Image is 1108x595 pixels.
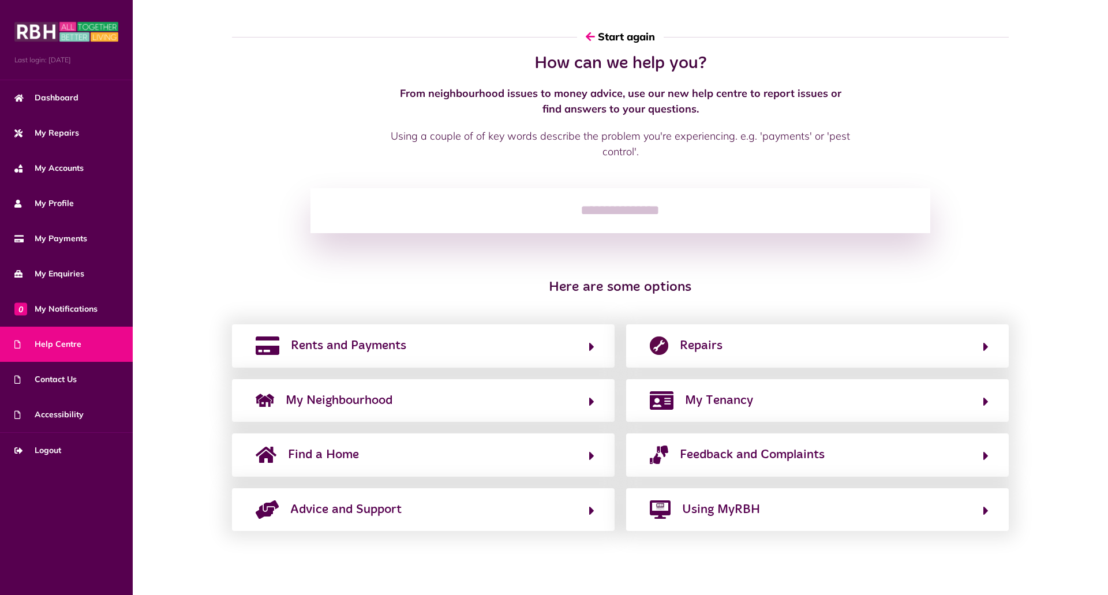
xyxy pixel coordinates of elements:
span: Dashboard [14,92,78,104]
button: My Tenancy [646,391,989,410]
button: Repairs [646,336,989,355]
span: My Accounts [14,162,84,174]
span: My Neighbourhood [286,391,392,410]
span: My Payments [14,233,87,245]
span: Contact Us [14,373,77,386]
img: neighborhood.png [256,391,274,410]
span: Feedback and Complaints [680,446,825,464]
img: home-solid.svg [256,446,276,464]
button: Find a Home [252,445,594,465]
img: MyRBH [14,20,118,43]
span: Logout [14,444,61,456]
span: My Notifications [14,303,98,315]
span: Repairs [680,336,723,355]
img: report-repair.png [650,336,668,355]
strong: From neighbourhood issues to money advice, use our new help centre to report issues or find answe... [400,87,841,115]
span: My Repairs [14,127,79,139]
img: rents-payments.png [256,336,279,355]
img: my-tenancy.png [650,391,673,410]
span: Using MyRBH [682,500,760,519]
button: My Neighbourhood [252,391,594,410]
p: Using a couple of of key words describe the problem you're experiencing. e.g. 'payments' or 'pest... [390,128,851,159]
span: 0 [14,302,27,315]
span: Last login: [DATE] [14,55,118,65]
span: My Tenancy [685,391,753,410]
img: complaints.png [650,446,668,464]
button: Advice and Support [252,500,594,519]
button: Using MyRBH [646,500,989,519]
span: My Enquiries [14,268,84,280]
img: desktop-solid.png [650,500,671,519]
span: Find a Home [288,446,359,464]
button: Rents and Payments [252,336,594,355]
h2: How can we help you? [390,53,851,74]
button: Feedback and Complaints [646,445,989,465]
img: advice-support-1.png [256,500,279,519]
h3: Here are some options [232,279,1009,296]
span: Rents and Payments [291,336,406,355]
span: Advice and Support [290,500,402,519]
button: Start again [577,20,664,53]
span: Accessibility [14,409,84,421]
span: My Profile [14,197,74,209]
span: Help Centre [14,338,81,350]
